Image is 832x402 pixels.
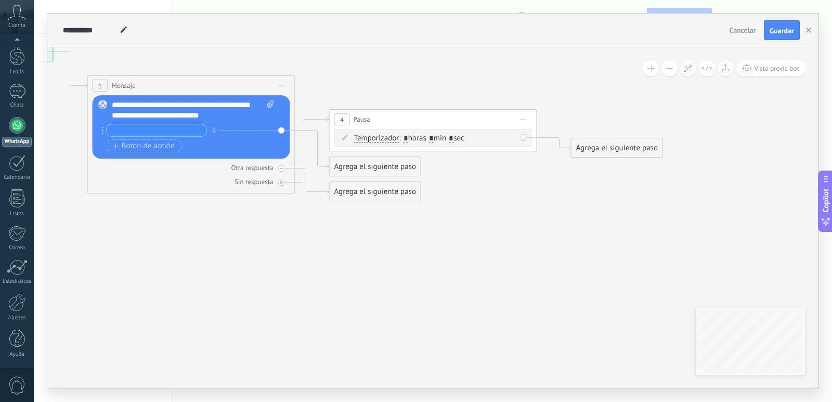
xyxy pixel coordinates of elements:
div: Ajustes [2,315,32,321]
button: Vista previa bot [736,60,805,76]
div: Sin respuesta [235,177,273,186]
div: Agrega el siguiente paso [330,158,421,175]
span: Vista previa bot [754,64,799,73]
span: Copilot [821,188,831,212]
div: Leads [2,69,32,75]
div: Correo [2,244,32,251]
div: Listas [2,211,32,217]
button: Botón de acción [107,139,183,152]
span: Temporizador [354,134,399,142]
span: Mensaje [112,81,136,90]
button: Cancelar [725,22,760,38]
span: Cancelar [730,25,756,35]
div: Agrega el siguiente paso [330,183,421,200]
span: 4 [340,115,344,124]
span: Pausa [354,114,370,124]
div: Estadísticas [2,278,32,285]
div: Chats [2,102,32,109]
div: Agrega el siguiente paso [571,139,662,157]
button: Guardar [764,20,800,40]
span: Cuenta [8,22,25,29]
span: Guardar [770,27,794,34]
span: 1 [98,82,102,90]
div: Otra respuesta [231,163,273,172]
span: : horas min sec [399,133,464,143]
span: Botón de acción [113,142,175,150]
div: Calendario [2,174,32,181]
div: Ayuda [2,351,32,358]
div: WhatsApp [2,137,32,147]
